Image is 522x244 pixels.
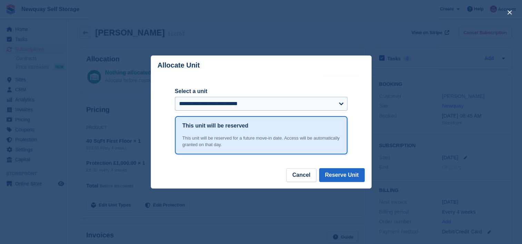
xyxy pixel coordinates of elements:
[319,168,365,182] button: Reserve Unit
[504,7,515,18] button: close
[183,122,248,130] h1: This unit will be reserved
[175,87,347,95] label: Select a unit
[183,135,340,148] div: This unit will be reserved for a future move-in date. Access will be automatically granted on tha...
[158,61,200,69] p: Allocate Unit
[286,168,316,182] button: Cancel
